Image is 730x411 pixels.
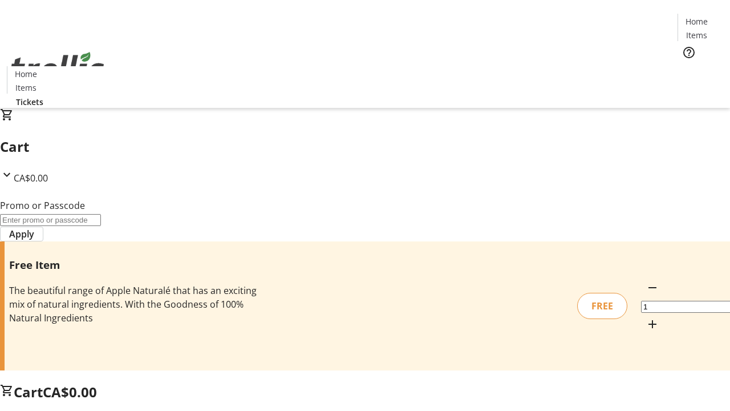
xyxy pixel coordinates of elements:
span: Tickets [16,96,43,108]
div: FREE [577,293,627,319]
a: Tickets [7,96,52,108]
span: Apply [9,227,34,241]
span: Home [15,68,37,80]
span: Items [686,29,707,41]
button: Decrement by one [641,276,664,299]
span: CA$0.00 [43,382,97,401]
a: Home [678,15,715,27]
div: The beautiful range of Apple Naturalé that has an exciting mix of natural ingredients. With the G... [9,284,258,325]
a: Home [7,68,44,80]
span: CA$0.00 [14,172,48,184]
a: Items [678,29,715,41]
a: Items [7,82,44,94]
button: Increment by one [641,313,664,336]
a: Tickets [678,66,723,78]
button: Help [678,41,700,64]
span: Home [686,15,708,27]
h3: Free Item [9,257,258,273]
img: Orient E2E Organization EKt8kGzQXz's Logo [7,39,108,96]
span: Items [15,82,36,94]
span: Tickets [687,66,714,78]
